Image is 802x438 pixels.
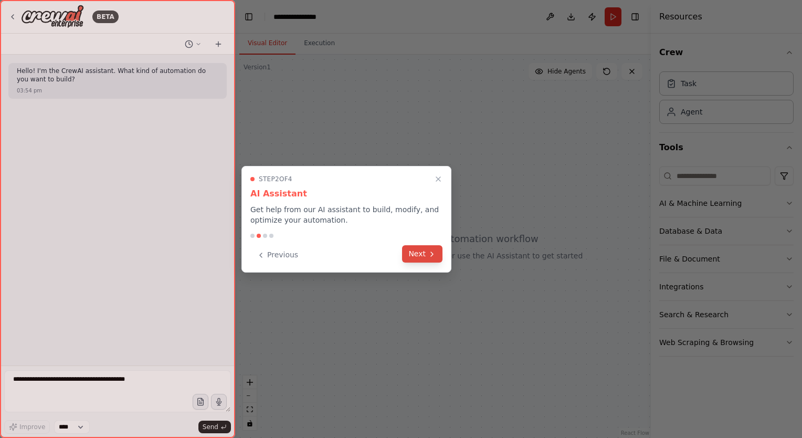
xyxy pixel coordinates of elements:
[250,204,442,225] p: Get help from our AI assistant to build, modify, and optimize your automation.
[250,187,442,200] h3: AI Assistant
[402,245,442,263] button: Next
[250,246,304,264] button: Previous
[259,175,292,183] span: Step 2 of 4
[432,173,445,185] button: Close walkthrough
[241,9,256,24] button: Hide left sidebar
